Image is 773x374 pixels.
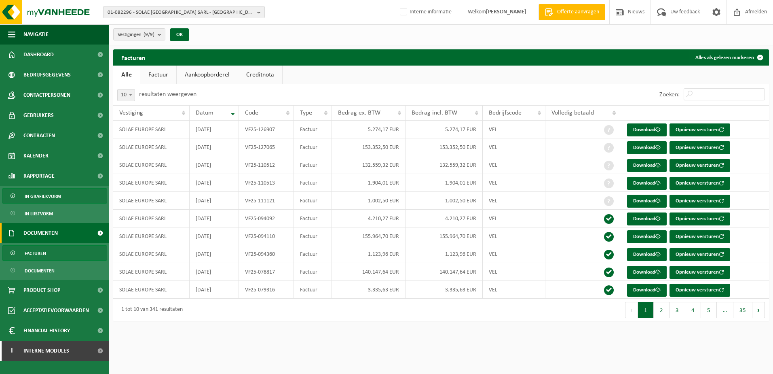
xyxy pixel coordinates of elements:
[239,210,294,227] td: VF25-094092
[627,266,667,279] a: Download
[332,263,406,281] td: 140.147,64 EUR
[412,110,457,116] span: Bedrag incl. BTW
[2,188,107,204] a: In grafiekvorm
[190,121,239,138] td: [DATE]
[25,206,53,221] span: In lijstvorm
[483,121,545,138] td: VEL
[23,166,55,186] span: Rapportage
[239,156,294,174] td: VF25-110512
[190,245,239,263] td: [DATE]
[406,138,483,156] td: 153.352,50 EUR
[245,110,258,116] span: Code
[406,121,483,138] td: 5.274,17 EUR
[300,110,312,116] span: Type
[332,192,406,210] td: 1.002,50 EUR
[196,110,213,116] span: Datum
[113,138,190,156] td: SOLAE EUROPE SARL
[627,141,667,154] a: Download
[332,156,406,174] td: 132.559,32 EUR
[406,210,483,227] td: 4.210,27 EUR
[670,266,730,279] button: Opnieuw versturen
[239,263,294,281] td: VF25-078817
[113,174,190,192] td: SOLAE EUROPE SARL
[190,281,239,299] td: [DATE]
[670,195,730,208] button: Opnieuw versturen
[8,341,15,361] span: I
[685,302,701,318] button: 4
[406,192,483,210] td: 1.002,50 EUR
[332,245,406,263] td: 1.123,96 EUR
[489,110,522,116] span: Bedrijfscode
[190,174,239,192] td: [DATE]
[113,66,140,84] a: Alle
[239,281,294,299] td: VF25-079316
[113,192,190,210] td: SOLAE EUROPE SARL
[113,227,190,245] td: SOLAE EUROPE SARL
[23,24,49,45] span: Navigatie
[25,189,61,204] span: In grafiekvorm
[670,159,730,172] button: Opnieuw versturen
[170,28,189,41] button: OK
[294,227,332,245] td: Factuur
[190,192,239,210] td: [DATE]
[406,281,483,299] td: 3.335,63 EUR
[140,66,176,84] a: Factuur
[23,125,55,146] span: Contracten
[627,159,667,172] a: Download
[119,110,143,116] span: Vestiging
[113,156,190,174] td: SOLAE EUROPE SARL
[118,29,154,41] span: Vestigingen
[294,138,332,156] td: Factuur
[486,9,526,15] strong: [PERSON_NAME]
[670,212,730,225] button: Opnieuw versturen
[294,121,332,138] td: Factuur
[627,284,667,297] a: Download
[23,85,70,105] span: Contactpersonen
[103,6,265,18] button: 01-082296 - SOLAE [GEOGRAPHIC_DATA] SARL - [GEOGRAPHIC_DATA]-SACONNEX
[670,248,730,261] button: Opnieuw versturen
[239,192,294,210] td: VF25-111121
[23,45,54,65] span: Dashboard
[406,227,483,245] td: 155.964,70 EUR
[483,192,545,210] td: VEL
[332,210,406,227] td: 4.210,27 EUR
[23,321,70,341] span: Financial History
[338,110,380,116] span: Bedrag ex. BTW
[406,245,483,263] td: 1.123,96 EUR
[113,28,165,40] button: Vestigingen(9/9)
[483,263,545,281] td: VEL
[239,245,294,263] td: VF25-094360
[627,212,667,225] a: Download
[25,246,46,261] span: Facturen
[483,174,545,192] td: VEL
[239,227,294,245] td: VF25-094110
[294,281,332,299] td: Factuur
[23,146,49,166] span: Kalender
[294,210,332,227] td: Factuur
[190,156,239,174] td: [DATE]
[177,66,238,84] a: Aankoopborderel
[113,210,190,227] td: SOLAE EUROPE SARL
[239,138,294,156] td: VF25-127065
[190,210,239,227] td: [DATE]
[670,230,730,243] button: Opnieuw versturen
[406,156,483,174] td: 132.559,32 EUR
[190,227,239,245] td: [DATE]
[2,206,107,221] a: In lijstvorm
[332,138,406,156] td: 153.352,50 EUR
[113,49,154,65] h2: Facturen
[483,281,545,299] td: VEL
[627,123,667,136] a: Download
[139,91,196,98] label: resultaten weergeven
[659,91,680,98] label: Zoeken:
[23,65,71,85] span: Bedrijfsgegevens
[398,6,452,18] label: Interne informatie
[483,245,545,263] td: VEL
[23,280,60,300] span: Product Shop
[539,4,605,20] a: Offerte aanvragen
[118,89,135,101] span: 10
[701,302,717,318] button: 5
[239,121,294,138] td: VF25-126907
[483,227,545,245] td: VEL
[190,138,239,156] td: [DATE]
